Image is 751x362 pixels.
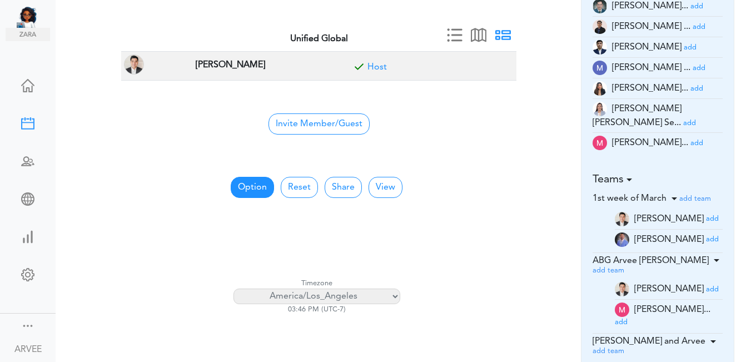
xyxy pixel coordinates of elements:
small: add team [679,195,711,202]
li: a.flores@unified-accounting.com [615,209,723,230]
span: TAX PARTNER at Corona, CA, USA [193,56,268,72]
span: Invite Member/Guest to join your Group Free Time Calendar [268,113,370,135]
a: Share [325,177,362,198]
small: add team [593,348,624,355]
span: [PERSON_NAME] and Arvee [593,337,705,346]
li: Tax Manager (mc.servinas@unified-accounting.com) [593,99,723,133]
span: Included for meeting [351,61,367,78]
img: Unified Global - Powered by TEAMCAL AI [17,6,50,28]
a: add [690,84,703,93]
span: [PERSON_NAME] ... [612,22,690,31]
label: Timezone [301,278,332,289]
span: [PERSON_NAME] [634,235,704,244]
strong: Unified Global [290,34,348,43]
button: View [369,177,402,198]
span: ABG Arvee [PERSON_NAME] [593,256,709,265]
a: Included for meeting [367,63,387,72]
div: ARVEE [14,343,42,356]
span: [PERSON_NAME] [634,214,704,223]
img: t+ebP8ENxXARE3R9ZYAAAAASUVORK5CYII= [593,81,607,96]
strong: [PERSON_NAME] [196,61,265,70]
h5: Teams [593,173,723,186]
small: add [615,319,628,326]
li: a.flores@unified-accounting.com [615,279,723,300]
img: zKsWRAxI9YUAAAAASUVORK5CYII= [615,303,629,317]
a: add [615,318,628,326]
li: Tax Manager (jm.atienza@unified-accounting.com) [593,17,723,37]
img: Z [615,212,629,226]
a: add [690,138,703,147]
button: Reset [281,177,318,198]
a: add [706,235,719,244]
span: [PERSON_NAME] [634,285,704,294]
img: zKsWRAxI9YUAAAAASUVORK5CYII= [593,136,607,150]
small: add [693,65,705,72]
a: add team [593,266,624,275]
button: Option [231,177,274,198]
small: add [684,44,697,51]
small: add [690,85,703,92]
div: Show menu and text [21,319,34,330]
img: wOzMUeZp9uVEwAAAABJRU5ErkJggg== [593,61,607,75]
small: add [706,236,719,243]
span: [PERSON_NAME]... [612,84,688,93]
small: add team [593,267,624,274]
span: [PERSON_NAME] [612,43,682,52]
small: add [690,140,703,147]
div: Create Meeting [6,117,50,128]
a: add [684,43,697,52]
span: 03:46 PM (UTC-7) [288,306,346,313]
small: add [706,215,719,222]
img: 9k= [593,19,607,34]
img: ARVEE FLORES(a.flores@unified-accounting.com, TAX PARTNER at Corona, CA, USA) [124,54,144,75]
small: add [683,120,696,127]
small: add [706,286,719,293]
div: Change Settings [6,268,50,279]
small: add [693,23,705,31]
div: Schedule Team Meeting [6,155,50,166]
div: Home [6,79,50,90]
span: [PERSON_NAME]... [612,138,688,147]
a: add [690,2,703,11]
span: 1st week of March [593,194,667,203]
li: Tax Accountant (mc.cabasan@unified-accounting.com) [593,78,723,99]
a: add [706,285,719,294]
a: Change side menu [21,319,34,335]
a: add [693,63,705,72]
span: [PERSON_NAME]... [612,2,688,11]
span: [PERSON_NAME] [PERSON_NAME] Se... [593,105,682,127]
span: [PERSON_NAME] ... [612,63,690,72]
li: rigel@unified-accounting.com [615,230,723,250]
li: Tax Advisor (mc.talley@unified-accounting.com) [593,58,723,78]
a: add team [593,346,624,355]
div: Share Meeting Link [6,192,50,204]
img: Z [615,232,629,247]
a: add [693,22,705,31]
li: Tax Supervisor (ma.dacuma@unified-accounting.com) [593,133,723,153]
img: zara.png [6,28,50,41]
a: add [683,118,696,127]
a: add [706,214,719,223]
small: add [690,3,703,10]
img: oYmRaigo6CGHQoVEE68UKaYmSv3mcdPtBqv6mR0IswoELyKVAGpf2awGYjY1lJF3I6BneypHs55I8hk2WCirnQq9SYxiZpiWh... [593,40,607,54]
span: [PERSON_NAME]... [634,305,710,314]
div: View Insights [6,230,50,241]
img: tYClh565bsNRV2DOQ8zUDWWPrkmSsbOKg5xJDCoDKG2XlEZmCEccTQ7zEOPYImp7PCOAf7r2cjy7pCrRzzhJpJUo4c9mYcQ0F... [593,102,607,116]
a: ARVEE [1,336,54,361]
a: add team [679,194,711,203]
img: Z [615,282,629,296]
li: ma.dacuma@unified-accounting.com [615,300,723,330]
a: Change Settings [6,262,50,289]
li: Partner (justine.tala@unifiedglobalph.com) [593,37,723,58]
